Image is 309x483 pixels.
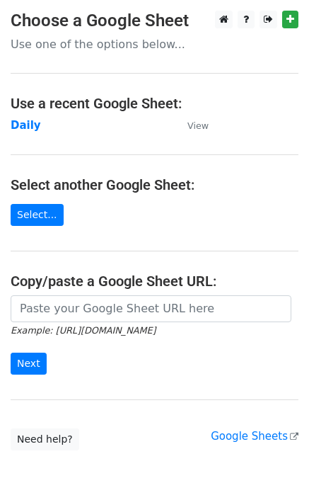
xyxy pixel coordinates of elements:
small: Example: [URL][DOMAIN_NAME] [11,325,156,336]
a: Daily [11,119,41,132]
h4: Use a recent Google Sheet: [11,95,298,112]
a: View [173,119,209,132]
input: Next [11,353,47,375]
a: Select... [11,204,64,226]
a: Google Sheets [211,430,298,443]
input: Paste your Google Sheet URL here [11,295,291,322]
h4: Select another Google Sheet: [11,176,298,193]
p: Use one of the options below... [11,37,298,52]
small: View [187,120,209,131]
h3: Choose a Google Sheet [11,11,298,31]
a: Need help? [11,428,79,450]
h4: Copy/paste a Google Sheet URL: [11,273,298,290]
